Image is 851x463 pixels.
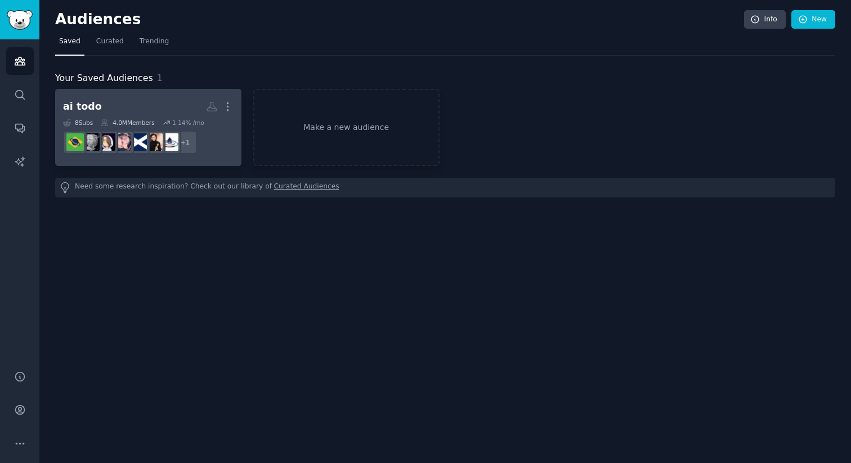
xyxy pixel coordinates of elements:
[7,10,33,30] img: GummySearch logo
[55,11,744,29] h2: Audiences
[253,89,440,166] a: Make a new audience
[63,119,93,127] div: 8 Sub s
[136,33,173,56] a: Trending
[55,178,835,197] div: Need some research inspiration? Check out our library of
[55,89,241,166] a: ai todo8Subs4.0MMembers1.14% /mo+1ArchiTech3brasilTenerifeHUEstationRockeyDoggyLivefarialimabetsb...
[82,133,100,151] img: farialimabets
[145,133,163,151] img: brasil
[63,100,102,114] div: ai todo
[274,182,339,194] a: Curated Audiences
[114,133,131,151] img: HUEstation
[92,33,128,56] a: Curated
[744,10,786,29] a: Info
[161,133,178,151] img: ArchiTech3
[59,37,80,47] span: Saved
[172,119,204,127] div: 1.14 % /mo
[173,131,197,154] div: + 1
[96,37,124,47] span: Curated
[66,133,84,151] img: brasilivre
[157,73,163,83] span: 1
[791,10,835,29] a: New
[140,37,169,47] span: Trending
[98,133,115,151] img: RockeyDoggyLive
[101,119,154,127] div: 4.0M Members
[55,33,84,56] a: Saved
[55,71,153,86] span: Your Saved Audiences
[129,133,147,151] img: Tenerife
